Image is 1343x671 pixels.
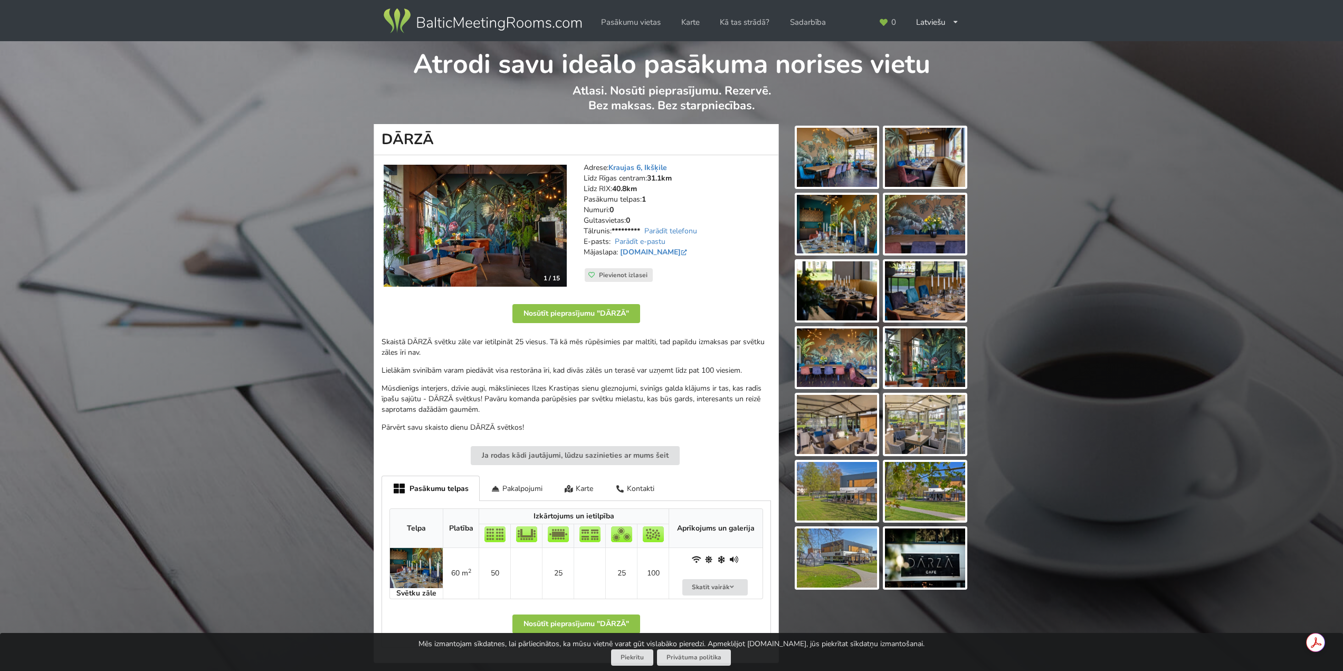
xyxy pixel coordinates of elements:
[612,184,637,194] strong: 40.8km
[554,476,605,500] div: Karte
[374,124,779,155] h1: DĀRZĀ
[730,555,740,565] span: Iebūvēta audio sistēma
[374,83,969,124] p: Atlasi. Nosūti pieprasījumu. Rezervē. Bez maksas. Bez starpniecības.
[471,446,680,465] button: Ja rodas kādi jautājumi, lūdzu sazinieties ar mums šeit
[605,548,637,599] td: 25
[516,526,537,542] img: U-Veids
[479,548,510,599] td: 50
[626,215,630,225] strong: 0
[608,163,667,173] a: Kraujas 6, Ikšķile
[682,579,748,596] button: Skatīt vairāk
[885,395,965,454] img: DĀRZĀ | Ikšķile | Pasākumu vieta - galerijas bilde
[374,41,969,81] h1: Atrodi savu ideālo pasākuma norises vietu
[599,271,647,279] span: Pievienot izlasei
[797,395,877,454] img: DĀRZĀ | Ikšķile | Pasākumu vieta - galerijas bilde
[797,528,877,588] img: DĀRZĀ | Ikšķile | Pasākumu vieta - galerijas bilde
[611,649,653,666] button: Piekrītu
[609,205,614,215] strong: 0
[382,476,480,501] div: Pasākumu telpas
[717,555,728,565] span: Gaisa kondicionieris
[382,365,771,376] p: Lielākām svinībām varam piedāvāt visa restorāna īri, kad divās zālēs un terasē var uzņemt līdz pa...
[584,163,771,268] address: Adrese: Līdz Rīgas centram: Līdz RIX: Pasākumu telpas: Numuri: Gultasvietas: Tālrunis: E-pasts: M...
[647,173,672,183] strong: 31.1km
[797,195,877,254] img: DĀRZĀ | Ikšķile | Pasākumu vieta - galerijas bilde
[443,548,479,599] td: 60 m
[909,12,966,33] div: Latviešu
[384,165,567,287] img: Restorāns, bārs | Ikšķile | DĀRZĀ
[669,509,763,548] th: Aprīkojums un galerija
[637,548,669,599] td: 100
[704,555,715,565] span: Dabiskais apgaismojums
[390,548,443,588] img: Pasākumu telpas | Ikšķile | DĀRZĀ | bilde
[382,422,771,433] p: Pārvērt savu skaisto dienu DĀRZĀ svētkos!
[885,328,965,388] img: DĀRZĀ | Ikšķile | Pasākumu vieta - galerijas bilde
[797,128,877,187] img: DĀRZĀ | Ikšķile | Pasākumu vieta - galerijas bilde
[657,649,731,666] a: Privātuma politika
[468,567,471,575] sup: 2
[783,12,833,33] a: Sadarbība
[885,462,965,521] img: DĀRZĀ | Ikšķile | Pasākumu vieta - galerijas bilde
[885,195,965,254] img: DĀRZĀ | Ikšķile | Pasākumu vieta - galerijas bilde
[382,383,771,415] p: Mūsdienīgs interjers, dzīvie augi, mākslinieces Ilzes Krastiņas sienu gleznojumi, svinīgs galda k...
[382,337,771,358] p: Skaistā DĀRZĀ svētku zāle var ietilpināt 25 viesus. Tā kā mēs rūpēsimies par maltīti, tad papildu...
[642,194,646,204] strong: 1
[384,165,567,287] a: Restorāns, bārs | Ikšķile | DĀRZĀ 1 / 15
[443,509,479,548] th: Platība
[594,12,668,33] a: Pasākumu vietas
[644,226,697,236] a: Parādīt telefonu
[480,476,554,500] div: Pakalpojumi
[542,548,574,599] td: 25
[479,509,669,524] th: Izkārtojums un ietilpība
[674,12,707,33] a: Karte
[611,526,632,542] img: Bankets
[382,6,584,36] img: Baltic Meeting Rooms
[891,18,896,26] span: 0
[620,247,689,257] a: [DOMAIN_NAME]
[548,526,569,542] img: Sapulce
[797,462,877,521] img: DĀRZĀ | Ikšķile | Pasākumu vieta - galerijas bilde
[797,261,877,320] img: DĀRZĀ | Ikšķile | Pasākumu vieta - galerijas bilde
[484,526,506,542] img: Teātris
[885,128,965,187] img: DĀRZĀ | Ikšķile | Pasākumu vieta - galerijas bilde
[604,476,665,500] div: Kontakti
[579,526,601,542] img: Klase
[512,615,640,634] button: Nosūtīt pieprasījumu "DĀRZĀ"
[643,526,664,542] img: Pieņemšana
[396,588,436,598] strong: Svētku zāle
[537,270,566,286] div: 1 / 15
[615,237,665,247] a: Parādīt e-pastu
[797,328,877,388] img: DĀRZĀ | Ikšķile | Pasākumu vieta - galerijas bilde
[390,509,443,548] th: Telpa
[885,528,965,588] img: DĀRZĀ | Ikšķile | Pasākumu vieta - galerijas bilde
[692,555,702,565] span: WiFi
[512,304,640,323] button: Nosūtīt pieprasījumu "DĀRZĀ"
[885,261,965,320] img: DĀRZĀ | Ikšķile | Pasākumu vieta - galerijas bilde
[712,12,777,33] a: Kā tas strādā?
